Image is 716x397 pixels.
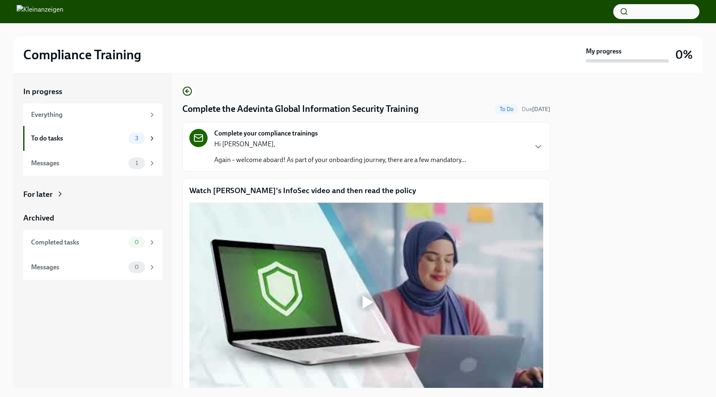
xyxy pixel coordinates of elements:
[130,135,143,141] span: 3
[586,47,622,56] strong: My progress
[23,46,141,63] h2: Compliance Training
[522,105,550,113] span: October 1st, 2025 09:00
[23,126,162,151] a: To do tasks3
[130,239,144,245] span: 0
[23,230,162,255] a: Completed tasks0
[675,47,693,62] h3: 0%
[31,238,125,247] div: Completed tasks
[31,134,125,143] div: To do tasks
[31,110,145,119] div: Everything
[31,159,125,168] div: Messages
[23,189,162,200] a: For later
[17,5,63,18] img: Kleinanzeigen
[214,129,318,138] strong: Complete your compliance trainings
[23,255,162,280] a: Messages0
[214,140,466,149] p: Hi [PERSON_NAME],
[522,106,550,113] span: Due
[23,189,53,200] div: For later
[23,104,162,126] a: Everything
[131,160,143,166] span: 1
[23,213,162,223] a: Archived
[31,263,125,272] div: Messages
[495,106,518,112] span: To Do
[23,151,162,176] a: Messages1
[214,155,466,165] p: Again – welcome aboard! As part of your onboarding journey, there are a few mandatory...
[532,106,550,113] strong: [DATE]
[189,185,543,196] p: Watch [PERSON_NAME]'s InfoSec video and then read the policy
[130,264,144,270] span: 0
[23,86,162,97] a: In progress
[182,103,418,115] h4: Complete the Adevinta Global Information Security Training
